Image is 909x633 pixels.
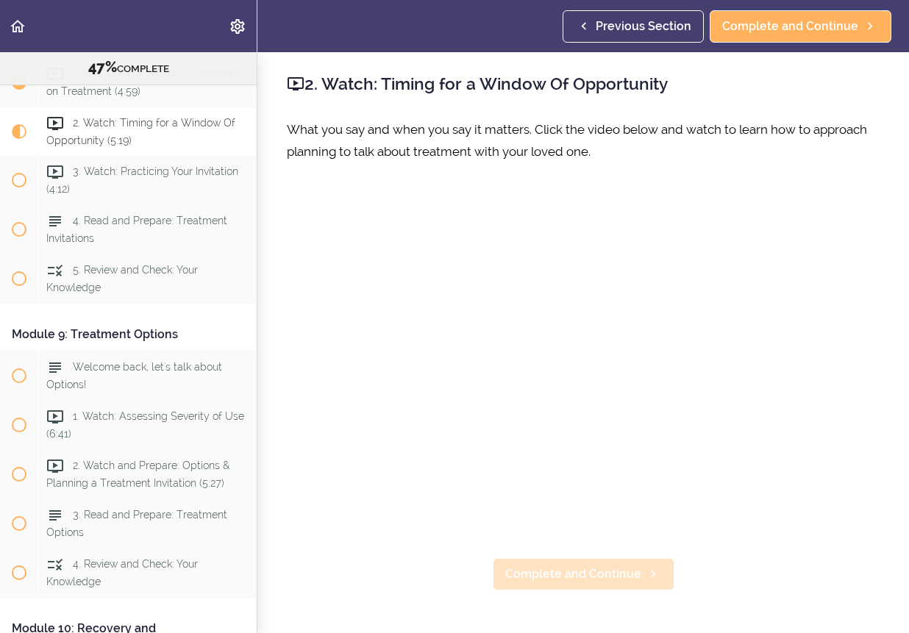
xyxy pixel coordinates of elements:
[18,58,238,77] div: COMPLETE
[9,18,26,35] svg: Back to course curriculum
[46,509,227,537] span: 3. Read and Prepare: Treatment Options
[493,558,674,590] a: Complete and Continue
[46,459,229,488] span: 2. Watch and Prepare: Options & Planning a Treatment Invitation (5:27)
[287,201,880,534] iframe: Video Player
[710,10,891,43] a: Complete and Continue
[46,361,222,390] span: Welcome back, let's talk about Options!
[46,558,198,587] span: 4. Review and Check: Your Knowledge
[505,565,641,583] span: Complete and Continue
[46,265,198,293] span: 5. Review and Check: Your Knowledge
[563,10,704,43] a: Previous Section
[46,215,227,244] span: 4. Read and Prepare: Treatment Invitations
[46,166,238,195] span: 3. Watch: Practicing Your Invitation (4:12)
[88,58,117,76] span: 47%
[287,71,880,96] h2: 2. Watch: Timing for a Window Of Opportunity
[46,410,244,439] span: 1. Watch: Assessing Severity of Use (6:41)
[46,118,235,146] span: 2. Watch: Timing for a Window Of Opportunity (5:19)
[722,18,858,35] span: Complete and Continue
[596,18,691,35] span: Previous Section
[287,122,867,159] span: What you say and when you say it matters. Click the video below and watch to learn how to approac...
[229,18,246,35] svg: Settings Menu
